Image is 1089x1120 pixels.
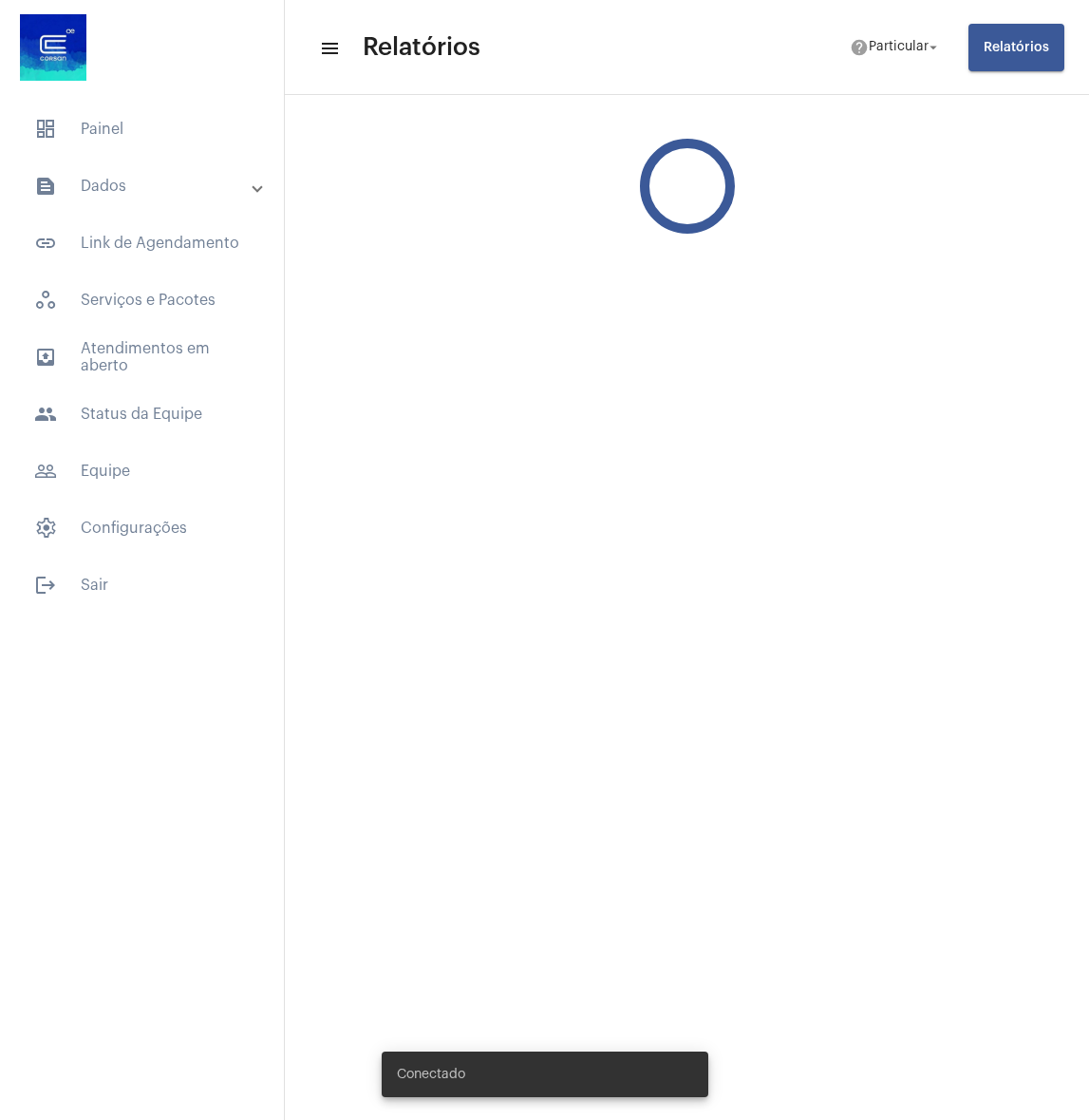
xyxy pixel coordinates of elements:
[34,175,253,198] mat-panel-title: Dados
[19,562,265,608] span: Sair
[869,41,929,54] span: Particular
[15,9,91,85] img: d4669ae0-8c07-2337-4f67-34b0df7f5ae4.jpeg
[34,517,57,540] span: sidenav icon
[19,391,265,437] span: Status da Equipe
[34,403,57,426] mat-icon: sidenav icon
[397,1065,465,1084] span: Conectado
[34,118,57,141] span: sidenav icon
[968,24,1064,71] button: Relatórios
[34,175,57,198] mat-icon: sidenav icon
[984,41,1049,54] span: Relatórios
[319,37,338,60] mat-icon: sidenav icon
[363,32,480,63] span: Relatórios
[19,448,265,494] span: Equipe
[19,220,265,266] span: Link de Agendamento
[34,460,57,483] mat-icon: sidenav icon
[925,39,942,56] mat-icon: arrow_drop_down
[34,289,57,312] span: sidenav icon
[19,106,265,152] span: Painel
[19,334,265,380] span: Atendimentos em aberto
[19,277,265,323] span: Serviços e Pacotes
[34,232,57,255] mat-icon: sidenav icon
[11,163,284,209] mat-expansion-panel-header: sidenav iconDados
[34,346,57,369] mat-icon: sidenav icon
[850,38,869,57] mat-icon: help
[838,28,953,66] button: Particular
[19,505,265,551] span: Configurações
[34,574,57,597] mat-icon: sidenav icon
